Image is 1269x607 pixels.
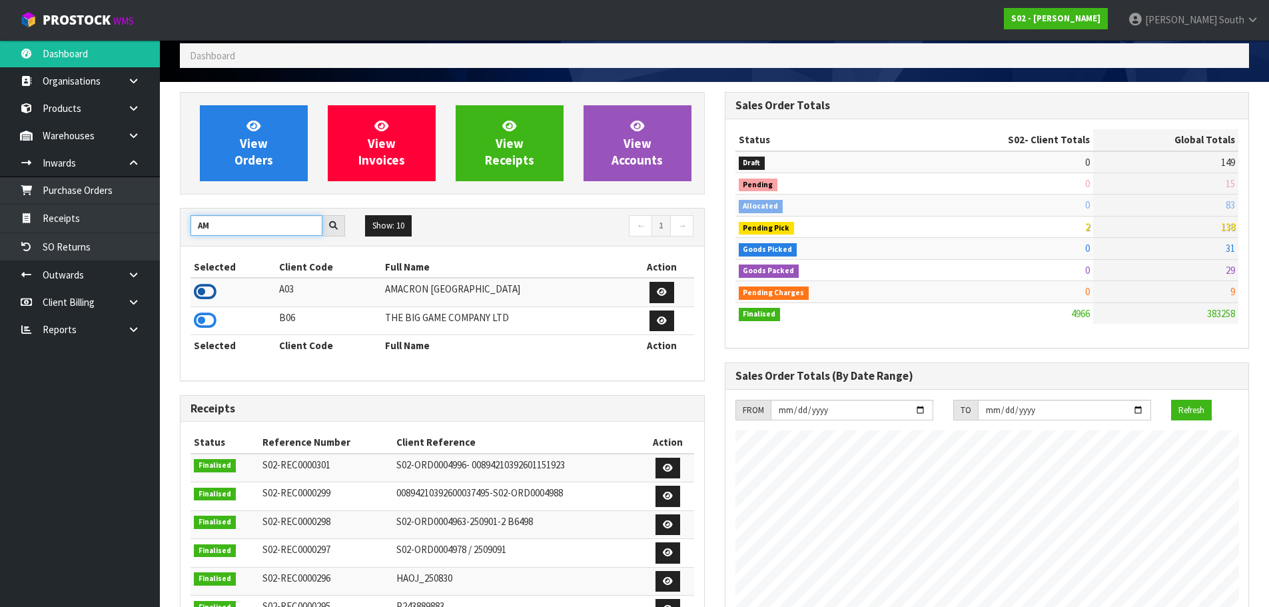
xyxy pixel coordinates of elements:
a: ViewOrders [200,105,308,181]
span: 0 [1085,285,1090,298]
span: Pending Charges [739,287,809,300]
th: Client Code [276,257,382,278]
th: Selected [191,257,276,278]
a: 1 [651,215,671,237]
span: Finalised [194,516,236,529]
a: ViewInvoices [328,105,436,181]
span: Goods Packed [739,265,799,278]
span: 31 [1226,242,1235,255]
span: 9 [1230,285,1235,298]
span: Finalised [194,544,236,558]
span: HAOJ_250830 [396,572,452,584]
span: Pending [739,179,778,192]
span: S02-REC0000298 [262,515,330,528]
span: S02-ORD0004978 / 2509091 [396,543,506,556]
span: View Receipts [485,118,534,168]
span: Finalised [194,459,236,472]
span: 0 [1085,177,1090,190]
span: 383258 [1207,307,1235,320]
span: S02-ORD0004963-250901-2 B6498 [396,515,533,528]
span: 0 [1085,156,1090,169]
span: Draft [739,157,765,170]
span: 0 [1085,264,1090,277]
th: Global Totals [1093,129,1238,151]
span: 00894210392600037495-S02-ORD0004988 [396,486,563,499]
span: 0 [1085,199,1090,211]
span: S02-REC0000301 [262,458,330,471]
span: 138 [1221,221,1235,233]
th: Status [191,432,259,453]
span: 29 [1226,264,1235,277]
span: ProStock [43,11,111,29]
span: S02 [1008,133,1025,146]
span: South [1219,13,1244,26]
td: THE BIG GAME COMPANY LTD [382,306,630,335]
span: View Accounts [612,118,663,168]
td: B06 [276,306,382,335]
th: Client Reference [393,432,641,453]
h3: Sales Order Totals [735,99,1239,112]
a: S02 - [PERSON_NAME] [1004,8,1108,29]
span: View Invoices [358,118,405,168]
button: Show: 10 [365,215,412,237]
td: A03 [276,278,382,306]
h3: Sales Order Totals (By Date Range) [735,370,1239,382]
a: → [670,215,693,237]
span: S02-REC0000299 [262,486,330,499]
span: S02-REC0000297 [262,543,330,556]
td: AMACRON [GEOGRAPHIC_DATA] [382,278,630,306]
th: Full Name [382,335,630,356]
a: ViewReceipts [456,105,564,181]
span: Dashboard [190,49,235,62]
strong: S02 - [PERSON_NAME] [1011,13,1100,24]
a: ← [629,215,652,237]
img: cube-alt.png [20,11,37,28]
span: 2 [1085,221,1090,233]
th: Action [641,432,693,453]
span: S02-REC0000296 [262,572,330,584]
span: Finalised [194,572,236,586]
span: 149 [1221,156,1235,169]
th: Selected [191,335,276,356]
div: TO [953,400,978,421]
th: Reference Number [259,432,393,453]
span: S02-ORD0004996- 00894210392601151923 [396,458,565,471]
th: Action [630,257,693,278]
span: 15 [1226,177,1235,190]
th: Full Name [382,257,630,278]
th: Client Code [276,335,382,356]
a: ViewAccounts [584,105,691,181]
th: - Client Totals [901,129,1093,151]
th: Status [735,129,902,151]
span: Finalised [739,308,781,321]
span: 0 [1085,242,1090,255]
th: Action [630,335,693,356]
button: Refresh [1171,400,1212,421]
span: [PERSON_NAME] [1145,13,1217,26]
span: Pending Pick [739,222,795,235]
span: 4966 [1071,307,1090,320]
nav: Page navigation [452,215,694,239]
input: Search clients [191,215,322,236]
span: Finalised [194,488,236,501]
h3: Receipts [191,402,694,415]
small: WMS [113,15,134,27]
span: Allocated [739,200,783,213]
span: 83 [1226,199,1235,211]
div: FROM [735,400,771,421]
span: View Orders [234,118,273,168]
span: Goods Picked [739,243,797,257]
